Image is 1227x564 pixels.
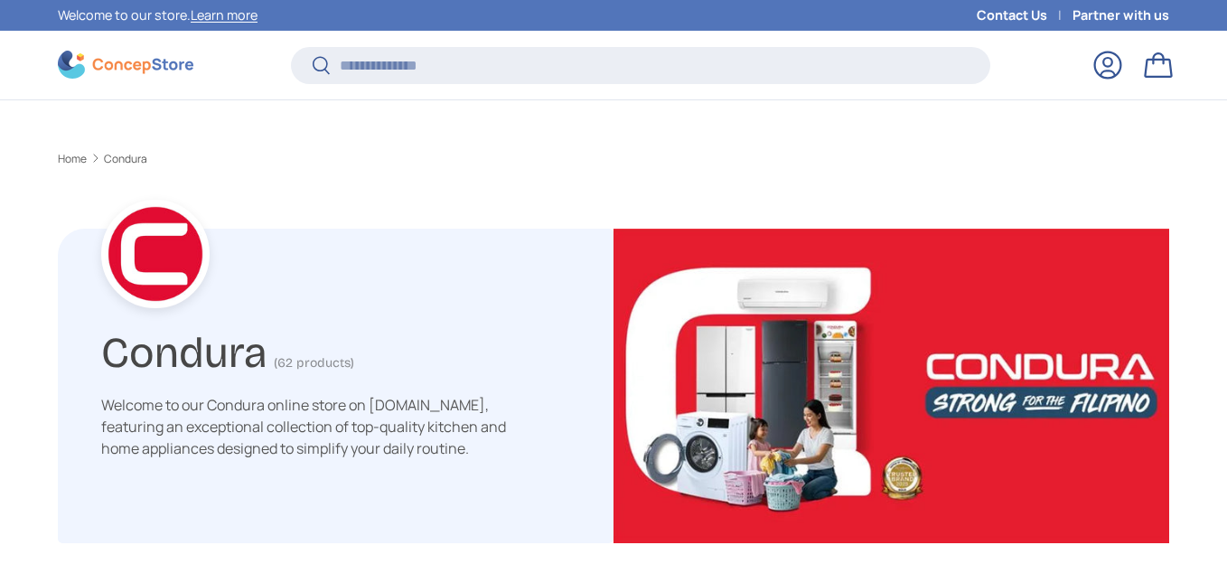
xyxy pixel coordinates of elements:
a: Partner with us [1072,5,1169,25]
a: Home [58,154,87,164]
a: Learn more [191,6,258,23]
p: Welcome to our store. [58,5,258,25]
a: Condura [104,154,147,164]
span: (62 products) [274,355,354,371]
p: Welcome to our Condura online store on [DOMAIN_NAME], featuring an exceptional collection of top-... [101,394,512,459]
nav: Breadcrumbs [58,151,1169,167]
img: Condura [613,229,1169,542]
a: Contact Us [977,5,1072,25]
h1: Condura [101,320,267,379]
img: ConcepStore [58,51,193,79]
